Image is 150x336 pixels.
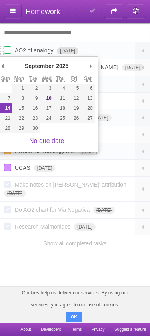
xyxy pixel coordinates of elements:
[57,47,78,54] span: [DATE]
[84,76,92,82] abbr: Saturday
[67,113,81,123] button: 26
[40,84,53,93] button: 3
[40,93,53,103] button: 10
[26,113,40,123] button: 23
[4,206,11,213] label: Done
[20,323,31,336] a: About
[26,93,40,103] button: 9
[114,323,146,336] a: Suggest a feature
[26,84,40,93] button: 2
[90,114,112,121] span: [DATE]
[29,137,64,144] a: No due date
[15,207,92,213] span: Do AO2 chart for Via Negativa
[34,165,56,172] span: [DATE]
[81,93,94,103] button: 13
[24,60,55,72] div: September
[92,323,105,336] a: Privacy
[40,113,53,123] button: 24
[12,123,26,133] button: 29
[67,103,81,113] button: 19
[26,8,60,16] span: Homework
[55,60,70,72] div: 2025
[12,113,26,123] button: 22
[12,84,26,93] button: 1
[81,84,94,93] button: 6
[66,312,82,322] button: OK
[56,76,65,82] abbr: Thursday
[14,76,24,82] abbr: Monday
[54,84,67,93] button: 4
[93,207,115,214] span: [DATE]
[87,60,95,72] button: Next Month
[42,76,52,82] abbr: Wednesday
[40,103,53,113] button: 17
[122,64,144,71] span: [DATE]
[81,103,94,113] button: 20
[54,113,67,123] button: 25
[15,47,56,54] span: AO2 of analogy
[15,223,72,230] span: Research Maimonides
[26,103,40,113] button: 16
[41,323,61,336] a: Developers
[4,164,11,171] label: Done
[26,123,40,133] button: 30
[4,223,11,230] label: Done
[12,93,26,103] button: 8
[12,103,26,113] button: 15
[1,76,10,82] abbr: Sunday
[8,287,142,311] span: Cookies help us deliver our services. By using our services, you agree to our use of cookies.
[4,181,11,188] label: Done
[71,76,77,82] abbr: Friday
[29,76,37,82] abbr: Tuesday
[81,113,94,123] button: 27
[4,46,11,54] label: Done
[67,84,81,93] button: 5
[15,181,128,188] span: Make notes on [PERSON_NAME]' attribution
[44,240,107,247] a: Show all completed tasks
[54,103,67,113] button: 18
[74,223,96,231] span: [DATE]
[67,93,81,103] button: 12
[4,190,26,197] span: [DATE]
[54,93,67,103] button: 11
[71,323,82,336] a: Terms
[15,165,32,171] span: UCAS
